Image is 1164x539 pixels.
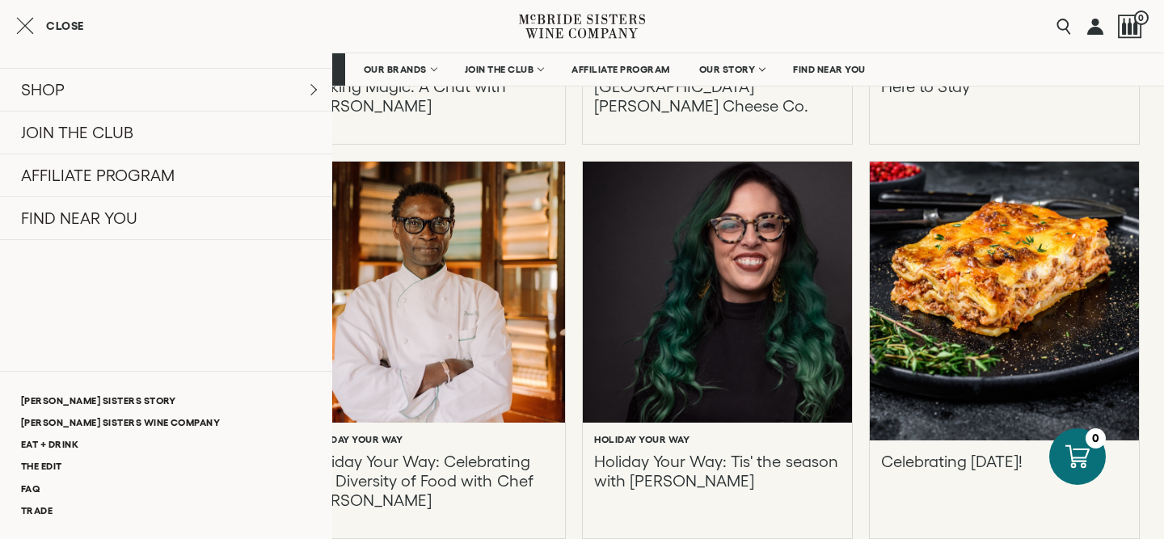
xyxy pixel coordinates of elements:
[454,53,554,86] a: JOIN THE CLUB
[364,64,427,75] span: OUR BRANDS
[307,434,403,445] h6: Holiday Your Way
[870,162,1139,538] a: Celebrating National Pasta Day! Celebrating [DATE]!
[1086,428,1106,448] div: 0
[1134,11,1149,25] span: 0
[594,434,690,445] h6: Holiday Your Way
[881,452,1023,510] p: Celebrating [DATE]!
[465,64,534,75] span: JOIN THE CLUB
[793,64,866,75] span: FIND NEAR YOU
[583,162,852,538] a: Holiday Your Way: Tis' the season with Claudette Zepeda Holiday Your Way Holiday Your Way: Tis' t...
[353,53,446,86] a: OUR BRANDS
[296,162,565,538] a: Holiday Your Way: Celebrating the Diversity of Food with Chef Pierre Thiam Holiday Your Way Holid...
[782,53,876,86] a: FIND NEAR YOU
[571,64,670,75] span: AFFILIATE PROGRAM
[561,53,681,86] a: AFFILIATE PROGRAM
[307,452,554,510] p: Holiday Your Way: Celebrating the Diversity of Food with Chef [PERSON_NAME]
[46,20,84,32] span: Close
[16,16,84,36] button: Close cart
[594,452,841,510] p: Holiday Your Way: Tis' the season with [PERSON_NAME]
[699,64,756,75] span: OUR STORY
[689,53,775,86] a: OUR STORY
